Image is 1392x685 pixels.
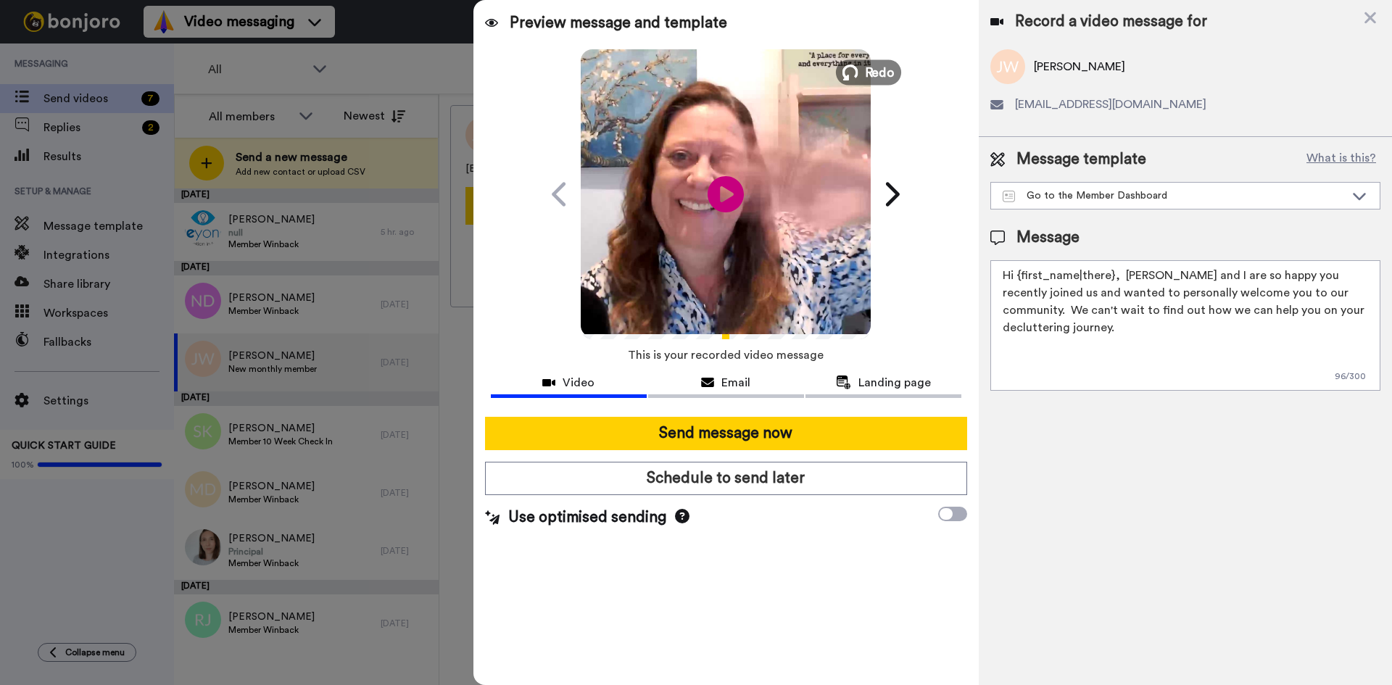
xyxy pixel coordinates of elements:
span: This is your recorded video message [628,339,824,371]
button: Schedule to send later [485,462,967,495]
button: Send message now [485,417,967,450]
span: Landing page [858,374,931,391]
span: Message template [1016,149,1146,170]
div: Go to the Member Dashboard [1003,188,1345,203]
span: Message [1016,227,1080,249]
span: [EMAIL_ADDRESS][DOMAIN_NAME] [1015,96,1206,113]
span: Email [721,374,750,391]
textarea: Hi {first_name|there}, [PERSON_NAME] and I are so happy you recently joined us and wanted to pers... [990,260,1380,391]
button: What is this? [1302,149,1380,170]
span: Video [563,374,594,391]
img: Message-temps.svg [1003,191,1015,202]
span: Use optimised sending [508,507,666,528]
